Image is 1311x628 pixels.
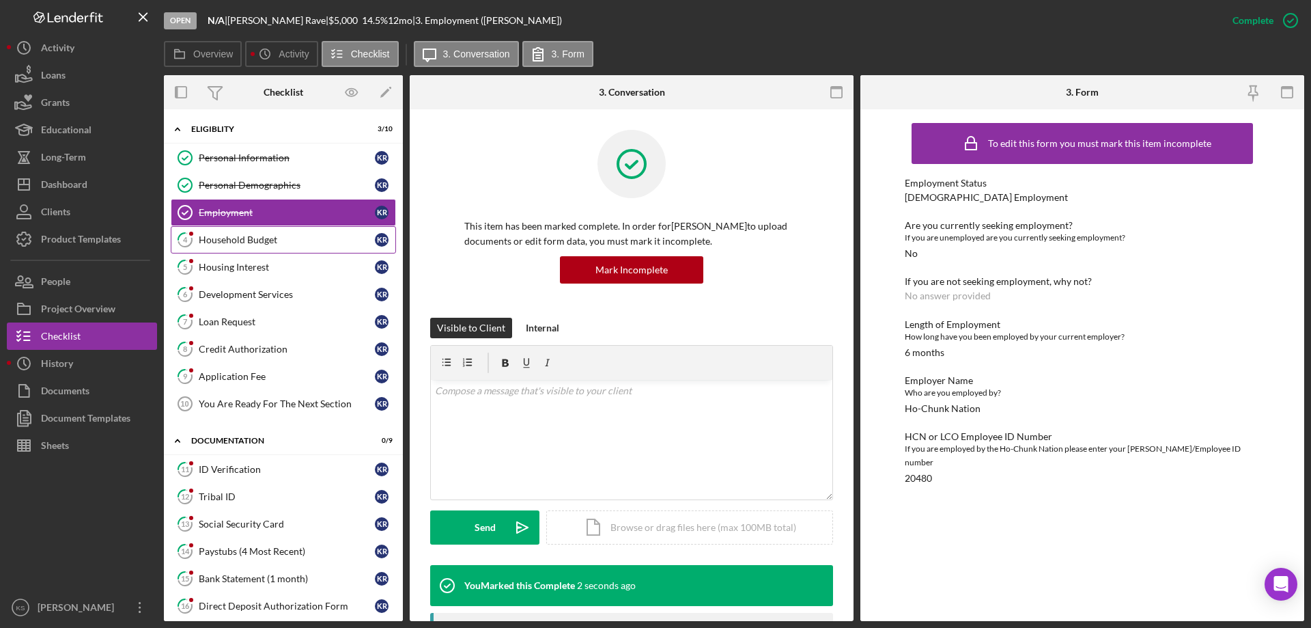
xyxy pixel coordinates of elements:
[412,15,562,26] div: | 3. Employment ([PERSON_NAME])
[375,397,389,411] div: K R
[183,344,187,353] tspan: 8
[905,276,1260,287] div: If you are not seeking employment, why not?
[519,318,566,338] button: Internal
[191,125,358,133] div: Eligiblity
[199,344,375,355] div: Credit Authorization
[905,403,981,414] div: Ho-Chunk Nation
[375,206,389,219] div: K R
[199,316,375,327] div: Loan Request
[41,89,70,120] div: Grants
[171,226,396,254] a: 4Household BudgetKR
[41,268,70,299] div: People
[208,14,225,26] b: N/A
[171,390,396,418] a: 10You Are Ready For The Next SectionKR
[171,281,396,308] a: 6Development ServicesKR
[1265,568,1297,601] div: Open Intercom Messenger
[7,432,157,459] button: Sheets
[7,295,157,323] button: Project Overview
[164,41,242,67] button: Overview
[322,41,399,67] button: Checklist
[599,87,665,98] div: 3. Conversation
[560,256,703,284] button: Mark Incomplete
[264,87,303,98] div: Checklist
[208,15,227,26] div: |
[430,318,512,338] button: Visible to Client
[437,318,505,338] div: Visible to Client
[164,12,197,29] div: Open
[526,318,559,338] div: Internal
[7,34,157,62] button: Activity
[905,319,1260,330] div: Length of Employment
[7,405,157,432] a: Document Templates
[171,172,396,199] a: Personal DemographicsKR
[41,198,70,229] div: Clients
[430,510,539,545] button: Send
[375,599,389,613] div: K R
[1232,7,1273,34] div: Complete
[171,199,396,226] a: EmploymentKR
[245,41,318,67] button: Activity
[7,171,157,198] button: Dashboard
[905,290,991,301] div: No answer provided
[171,308,396,336] a: 7Loan RequestKR
[181,601,190,610] tspan: 16
[595,256,668,284] div: Mark Incomplete
[368,125,393,133] div: 3 / 10
[181,519,189,528] tspan: 13
[171,336,396,363] a: 8Credit AuthorizationKR
[375,517,389,531] div: K R
[41,144,86,174] div: Long-Term
[362,15,388,26] div: 14.5 %
[7,226,157,253] button: Product Templates
[7,198,157,226] button: Clients
[7,268,157,295] button: People
[1219,7,1304,34] button: Complete
[41,34,74,65] div: Activity
[183,262,187,271] tspan: 5
[375,233,389,247] div: K R
[34,594,123,625] div: [PERSON_NAME]
[199,464,375,475] div: ID Verification
[905,442,1260,469] div: If you are employed by the Ho-Chunk Nation please enter your [PERSON_NAME]/Employee ID number
[905,231,1260,245] div: If you are unemployed are you currently seeking employment?
[199,371,375,382] div: Application Fee
[375,342,389,356] div: K R
[905,375,1260,386] div: Employer Name
[181,465,189,474] tspan: 11
[552,49,584,59] label: 3. Form
[227,15,328,26] div: [PERSON_NAME] Rave |
[7,144,157,171] a: Long-Term
[199,491,375,502] div: Tribal ID
[199,180,375,191] div: Personal Demographics
[7,62,157,89] button: Loans
[191,437,358,445] div: Documentation
[7,377,157,405] button: Documents
[171,363,396,390] a: 9Application FeeKR
[475,510,496,545] div: Send
[375,260,389,274] div: K R
[577,580,636,591] time: 2025-09-16 20:27
[988,138,1211,149] div: To edit this form you must mark this item incomplete
[41,116,91,147] div: Educational
[199,262,375,273] div: Housing Interest
[7,323,157,350] a: Checklist
[41,171,87,202] div: Dashboard
[7,89,157,116] button: Grants
[7,350,157,377] button: History
[41,295,115,326] div: Project Overview
[183,317,188,326] tspan: 7
[375,151,389,165] div: K R
[171,144,396,172] a: Personal InformationKR
[375,315,389,329] div: K R
[7,116,157,144] button: Educational
[375,545,389,558] div: K R
[171,565,396,592] a: 15Bank Statement (1 month)KR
